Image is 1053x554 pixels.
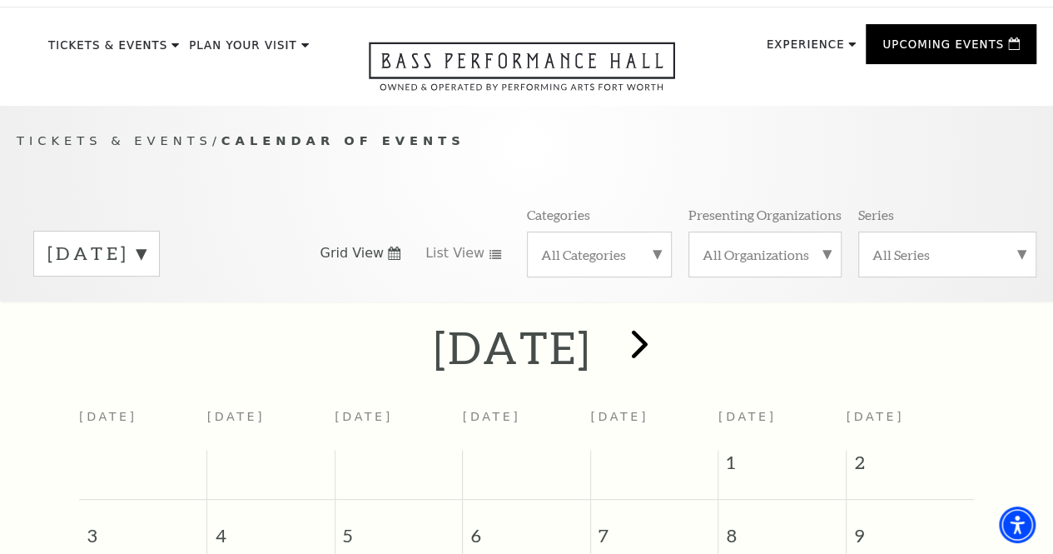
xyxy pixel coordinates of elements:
[590,400,718,449] th: [DATE]
[463,400,591,449] th: [DATE]
[541,246,658,263] label: All Categories
[703,246,827,263] label: All Organizations
[688,206,842,223] p: Presenting Organizations
[882,39,1004,59] p: Upcoming Events
[425,244,484,262] span: List View
[17,131,1036,152] p: /
[47,241,146,267] label: [DATE]
[872,246,1022,263] label: All Series
[718,450,846,483] span: 1
[207,400,335,449] th: [DATE]
[607,317,668,377] button: next
[847,450,974,483] span: 2
[17,133,212,147] span: Tickets & Events
[335,400,463,449] th: [DATE]
[858,206,894,223] p: Series
[189,40,297,60] p: Plan Your Visit
[846,410,904,423] span: [DATE]
[434,321,591,374] h2: [DATE]
[320,244,384,262] span: Grid View
[767,39,845,59] p: Experience
[527,206,590,223] p: Categories
[79,400,207,449] th: [DATE]
[48,40,167,60] p: Tickets & Events
[221,133,465,147] span: Calendar of Events
[718,410,777,423] span: [DATE]
[999,507,1036,543] div: Accessibility Menu
[309,42,735,106] a: Open this option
